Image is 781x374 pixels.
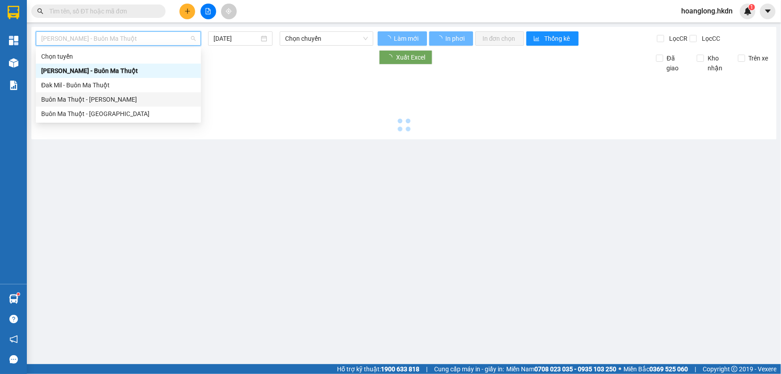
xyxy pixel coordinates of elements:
[619,367,621,371] span: ⚪️
[9,294,18,304] img: warehouse-icon
[749,4,755,10] sup: 1
[9,36,18,45] img: dashboard-icon
[385,35,393,42] span: loading
[623,364,688,374] span: Miền Bắc
[41,109,196,119] div: Buôn Ma Thuột - [GEOGRAPHIC_DATA]
[49,6,155,16] input: Tìm tên, số ĐT hoặc mã đơn
[9,58,18,68] img: warehouse-icon
[41,80,196,90] div: Đak Mil - Buôn Ma Thuột
[221,4,237,19] button: aim
[394,34,420,43] span: Làm mới
[475,31,524,46] button: In đơn chọn
[17,293,20,296] sup: 1
[36,64,201,78] div: Gia Nghĩa - Buôn Ma Thuột
[534,365,616,373] strong: 0708 023 035 - 0935 103 250
[226,8,232,14] span: aim
[445,34,466,43] span: In phơi
[666,34,689,43] span: Lọc CR
[506,364,616,374] span: Miền Nam
[9,335,18,344] span: notification
[184,8,191,14] span: plus
[41,95,196,104] div: Buôn Ma Thuột - [PERSON_NAME]
[201,4,216,19] button: file-add
[41,32,196,45] span: Gia Nghĩa - Buôn Ma Thuột
[285,32,368,45] span: Chọn chuyến
[526,31,579,46] button: bar-chartThống kê
[37,8,43,14] span: search
[337,364,419,374] span: Hỗ trợ kỹ thuật:
[434,364,504,374] span: Cung cấp máy in - giấy in:
[750,4,753,10] span: 1
[179,4,195,19] button: plus
[378,31,427,46] button: Làm mới
[649,365,688,373] strong: 0369 525 060
[695,364,696,374] span: |
[8,6,19,19] img: logo-vxr
[36,107,201,121] div: Buôn Ma Thuột - Gia Nghĩa
[663,53,690,73] span: Đã giao
[41,52,196,61] div: Chọn tuyến
[704,53,731,73] span: Kho nhận
[426,364,427,374] span: |
[429,31,473,46] button: In phơi
[698,34,721,43] span: Lọc CC
[436,35,444,42] span: loading
[213,34,259,43] input: 13/10/2025
[9,315,18,323] span: question-circle
[379,50,432,64] button: Xuất Excel
[36,78,201,92] div: Đak Mil - Buôn Ma Thuột
[41,66,196,76] div: [PERSON_NAME] - Buôn Ma Thuột
[36,49,201,64] div: Chọn tuyến
[9,355,18,364] span: message
[9,81,18,90] img: solution-icon
[764,7,772,15] span: caret-down
[381,365,419,373] strong: 1900 633 818
[545,34,572,43] span: Thống kê
[533,35,541,43] span: bar-chart
[205,8,211,14] span: file-add
[674,5,740,17] span: hoanglong.hkdn
[744,7,752,15] img: icon-new-feature
[731,366,738,372] span: copyright
[760,4,776,19] button: caret-down
[36,92,201,107] div: Buôn Ma Thuột - Đak Mil
[745,53,772,63] span: Trên xe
